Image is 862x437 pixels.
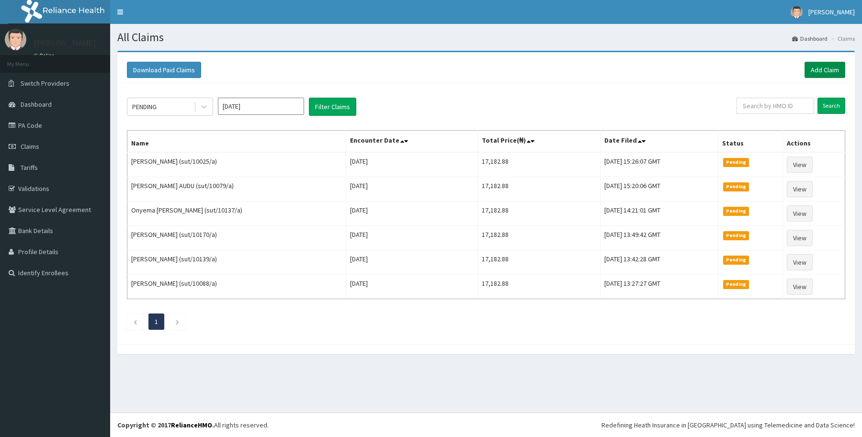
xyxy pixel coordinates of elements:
td: 17,182.88 [478,202,600,226]
p: [PERSON_NAME] [34,39,96,47]
img: User Image [791,6,803,18]
th: Date Filed [600,131,718,153]
td: 17,182.88 [478,226,600,250]
span: Pending [723,158,749,167]
a: Previous page [133,317,137,326]
a: Page 1 is your current page [155,317,158,326]
div: PENDING [132,102,157,112]
td: [PERSON_NAME] (sut/10170/a) [127,226,346,250]
td: [DATE] 14:21:01 GMT [600,202,718,226]
td: 17,182.88 [478,275,600,299]
strong: Copyright © 2017 . [117,421,214,429]
span: [PERSON_NAME] [808,8,855,16]
td: [PERSON_NAME] AUDU (sut/10079/a) [127,177,346,202]
td: 17,182.88 [478,250,600,275]
th: Status [718,131,783,153]
th: Name [127,131,346,153]
span: Tariffs [21,163,38,172]
span: Pending [723,182,749,191]
td: [DATE] [346,226,478,250]
span: Pending [723,231,749,240]
td: 17,182.88 [478,152,600,177]
a: View [787,181,813,197]
td: [DATE] [346,275,478,299]
a: View [787,230,813,246]
td: [DATE] [346,177,478,202]
a: Online [34,52,57,59]
button: Filter Claims [309,98,356,116]
footer: All rights reserved. [110,413,862,437]
td: [PERSON_NAME] (sut/10025/a) [127,152,346,177]
img: User Image [5,29,26,50]
input: Search by HMO ID [737,98,814,114]
td: [DATE] 13:49:42 GMT [600,226,718,250]
span: Pending [723,256,749,264]
td: [DATE] [346,152,478,177]
a: View [787,157,813,173]
td: [DATE] [346,202,478,226]
span: Pending [723,207,749,215]
span: Dashboard [21,100,52,109]
th: Actions [783,131,845,153]
td: [PERSON_NAME] (sut/10088/a) [127,275,346,299]
a: View [787,205,813,222]
span: Switch Providers [21,79,69,88]
td: Onyema [PERSON_NAME] (sut/10137/a) [127,202,346,226]
a: Dashboard [792,34,828,43]
td: [DATE] 15:20:06 GMT [600,177,718,202]
td: 17,182.88 [478,177,600,202]
input: Select Month and Year [218,98,304,115]
a: Add Claim [805,62,845,78]
td: [DATE] 13:27:27 GMT [600,275,718,299]
a: Next page [175,317,180,326]
th: Total Price(₦) [478,131,600,153]
li: Claims [828,34,855,43]
h1: All Claims [117,31,855,44]
span: Claims [21,142,39,151]
div: Redefining Heath Insurance in [GEOGRAPHIC_DATA] using Telemedicine and Data Science! [601,420,855,430]
input: Search [817,98,845,114]
th: Encounter Date [346,131,478,153]
td: [DATE] 15:26:07 GMT [600,152,718,177]
a: RelianceHMO [171,421,212,429]
td: [PERSON_NAME] (sut/10139/a) [127,250,346,275]
button: Download Paid Claims [127,62,201,78]
td: [DATE] [346,250,478,275]
a: View [787,254,813,270]
span: Pending [723,280,749,289]
td: [DATE] 13:42:28 GMT [600,250,718,275]
a: View [787,279,813,295]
